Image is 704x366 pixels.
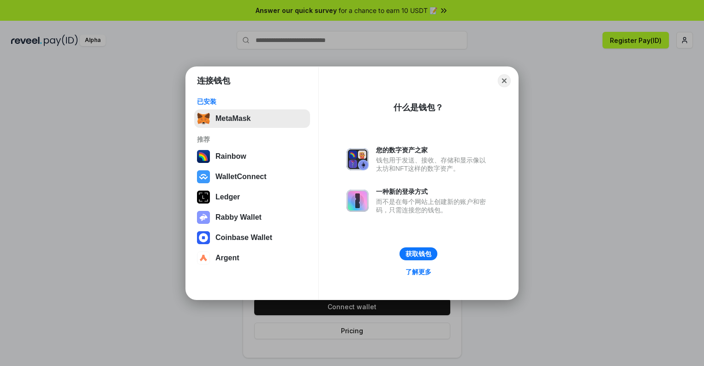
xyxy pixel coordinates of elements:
button: Argent [194,249,310,267]
div: 推荐 [197,135,307,144]
div: Coinbase Wallet [215,234,272,242]
img: svg+xml,%3Csvg%20xmlns%3D%22http%3A%2F%2Fwww.w3.org%2F2000%2Fsvg%22%20fill%3D%22none%22%20viewBox... [346,190,369,212]
div: WalletConnect [215,173,267,181]
div: 一种新的登录方式 [376,187,490,196]
img: svg+xml,%3Csvg%20fill%3D%22none%22%20height%3D%2233%22%20viewBox%3D%220%200%2035%2033%22%20width%... [197,112,210,125]
img: svg+xml,%3Csvg%20width%3D%22120%22%20height%3D%22120%22%20viewBox%3D%220%200%20120%20120%22%20fil... [197,150,210,163]
button: 获取钱包 [400,247,437,260]
div: 已安装 [197,97,307,106]
img: svg+xml,%3Csvg%20width%3D%2228%22%20height%3D%2228%22%20viewBox%3D%220%200%2028%2028%22%20fill%3D... [197,231,210,244]
img: svg+xml,%3Csvg%20xmlns%3D%22http%3A%2F%2Fwww.w3.org%2F2000%2Fsvg%22%20width%3D%2228%22%20height%3... [197,191,210,204]
button: Close [498,74,511,87]
div: Argent [215,254,239,262]
div: 钱包用于发送、接收、存储和显示像以太坊和NFT这样的数字资产。 [376,156,490,173]
h1: 连接钱包 [197,75,230,86]
div: 您的数字资产之家 [376,146,490,154]
button: MetaMask [194,109,310,128]
button: Coinbase Wallet [194,228,310,247]
div: 了解更多 [406,268,431,276]
div: Ledger [215,193,240,201]
div: Rainbow [215,152,246,161]
div: MetaMask [215,114,251,123]
div: 获取钱包 [406,250,431,258]
button: WalletConnect [194,168,310,186]
button: Ledger [194,188,310,206]
div: 什么是钱包？ [394,102,443,113]
button: Rabby Wallet [194,208,310,227]
div: 而不是在每个网站上创建新的账户和密码，只需连接您的钱包。 [376,198,490,214]
img: svg+xml,%3Csvg%20xmlns%3D%22http%3A%2F%2Fwww.w3.org%2F2000%2Fsvg%22%20fill%3D%22none%22%20viewBox... [197,211,210,224]
a: 了解更多 [400,266,437,278]
div: Rabby Wallet [215,213,262,222]
img: svg+xml,%3Csvg%20width%3D%2228%22%20height%3D%2228%22%20viewBox%3D%220%200%2028%2028%22%20fill%3D... [197,170,210,183]
img: svg+xml,%3Csvg%20xmlns%3D%22http%3A%2F%2Fwww.w3.org%2F2000%2Fsvg%22%20fill%3D%22none%22%20viewBox... [346,148,369,170]
img: svg+xml,%3Csvg%20width%3D%2228%22%20height%3D%2228%22%20viewBox%3D%220%200%2028%2028%22%20fill%3D... [197,252,210,264]
button: Rainbow [194,147,310,166]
